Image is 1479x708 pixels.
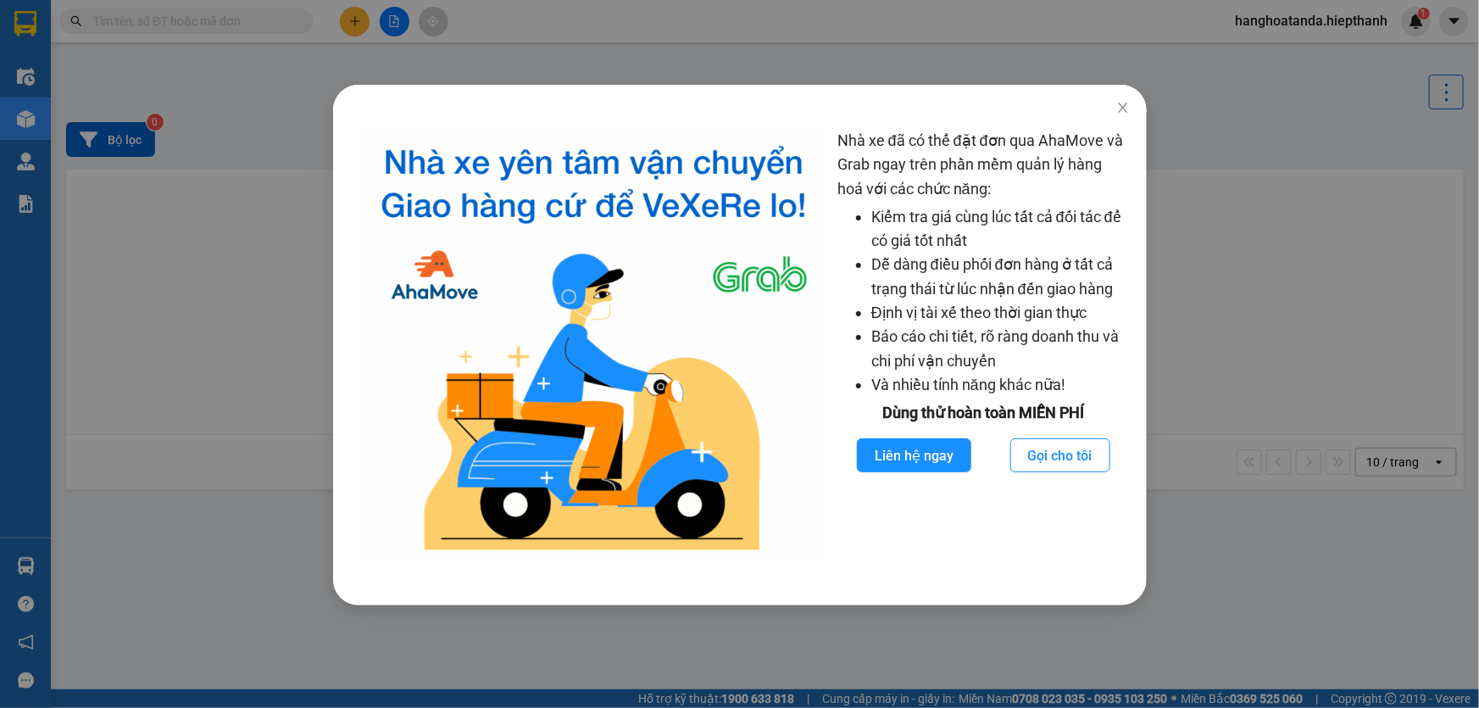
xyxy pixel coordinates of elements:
button: Liên hệ ngay [856,438,970,472]
span: Liên hệ ngay [874,445,953,466]
li: Báo cáo chi tiết, rõ ràng doanh thu và chi phí vận chuyển [870,325,1129,373]
img: logo [364,129,824,563]
button: Close [1098,85,1146,132]
li: Dễ dàng điều phối đơn hàng ở tất cả trạng thái từ lúc nhận đến giao hàng [870,253,1129,301]
div: Dùng thử hoàn toàn MIỄN PHÍ [837,401,1129,425]
li: Và nhiều tính năng khác nữa! [870,373,1129,397]
div: Nhà xe đã có thể đặt đơn qua AhaMove và Grab ngay trên phần mềm quản lý hàng hoá với các chức năng: [837,129,1129,563]
span: Gọi cho tôi [1027,445,1092,466]
button: Gọi cho tôi [1009,438,1109,472]
li: Kiểm tra giá cùng lúc tất cả đối tác để có giá tốt nhất [870,205,1129,254]
li: Định vị tài xế theo thời gian thực [870,301,1129,325]
span: close [1115,101,1129,114]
